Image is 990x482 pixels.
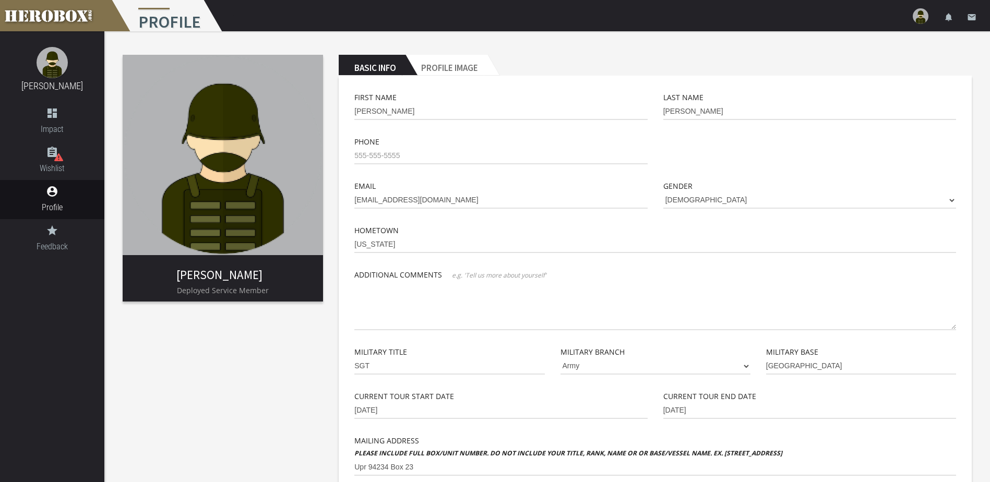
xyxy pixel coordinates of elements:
img: image [123,55,323,255]
label: First Name [354,91,397,103]
span: e.g. 'Tell us more about yourself' [452,271,546,280]
label: Email [354,180,376,192]
a: [PERSON_NAME] [176,267,263,282]
input: 555-555-5555 [354,148,647,164]
img: user-image [913,8,928,24]
input: MM-DD-YYYY [354,402,647,419]
label: Military Title [354,346,407,358]
i: notifications [944,13,953,22]
img: image [37,47,68,78]
label: Additional Comments [354,269,442,281]
label: Gender [663,180,693,192]
label: Last Name [663,91,703,103]
h2: Profile Image [405,55,487,76]
label: Military Branch [560,346,625,358]
label: Mailing Address [354,435,782,459]
b: Please include full box/unit number. Do not include your title, rank, name or or base/vessel name... [354,449,782,457]
i: account_circle [46,185,58,198]
label: Current Tour End Date [663,390,756,402]
label: Current Tour Start Date [354,390,454,402]
i: email [967,13,976,22]
input: MM-DD-YYYY [663,402,956,419]
p: Deployed Service Member [123,284,323,296]
a: [PERSON_NAME] [21,80,83,91]
label: Hometown [354,224,399,236]
h2: Basic Info [339,55,405,76]
label: Military Base [766,346,818,358]
label: Phone [354,136,379,148]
